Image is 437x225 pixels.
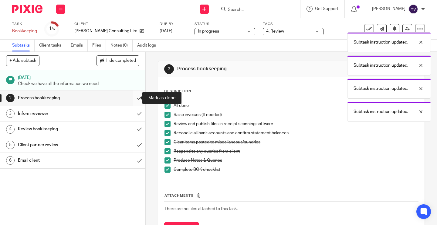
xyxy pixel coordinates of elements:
[174,167,418,173] p: Complete BOK checklist
[12,22,37,26] label: Task
[97,55,139,66] button: Hide completed
[6,141,15,149] div: 5
[74,28,137,34] p: [PERSON_NAME] Consulting Limited
[174,112,418,118] p: Raise invoices (If needed)
[18,125,91,134] h1: Review bookkeeping
[18,140,91,149] h1: Client partner review
[174,157,418,163] p: Produce Notes & Queries
[174,148,418,154] p: Respond to any queries from client
[39,40,66,51] a: Client tasks
[177,66,304,72] h1: Process bookkeeping
[12,28,37,34] div: Bookkeeping
[160,22,187,26] label: Due by
[12,40,35,51] a: Subtasks
[18,93,91,103] h1: Process bookkeeping
[18,156,91,165] h1: Email client
[18,73,139,81] h1: [DATE]
[174,130,418,136] p: Reconcile all bank accounts and confirm statement balances
[164,64,174,74] div: 2
[106,58,136,63] span: Hide completed
[6,125,15,134] div: 4
[354,109,408,115] p: Subtask instruction updated.
[92,40,106,51] a: Files
[198,29,219,33] span: In progress
[174,103,418,109] p: All done
[6,109,15,118] div: 3
[52,27,55,31] small: /6
[74,22,152,26] label: Client
[195,22,255,26] label: Status
[354,62,408,69] p: Subtask instruction updated.
[408,4,418,14] img: svg%3E
[71,40,88,51] a: Emails
[49,25,55,32] div: 1
[174,121,418,127] p: Review and publish files in receipt scanning software
[164,89,191,94] p: Description
[18,109,91,118] h1: Inform reviewer
[137,40,161,51] a: Audit logs
[12,5,42,13] img: Pixie
[174,139,418,145] p: Clear items posted to miscellaneous/sundries
[354,39,408,45] p: Subtask instruction updated.
[6,55,39,66] button: + Add subtask
[18,81,139,87] p: Check we have all the information we need
[354,86,408,92] p: Subtask instruction updated.
[164,194,194,197] span: Attachments
[6,94,15,102] div: 2
[6,156,15,165] div: 6
[164,207,238,211] span: There are no files attached to this task.
[160,29,172,33] span: [DATE]
[110,40,133,51] a: Notes (0)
